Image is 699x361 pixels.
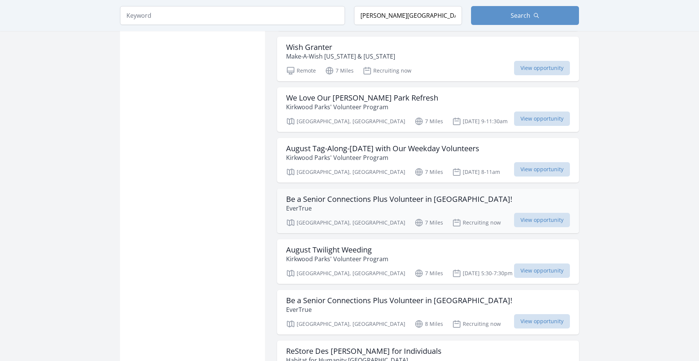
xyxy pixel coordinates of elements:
p: [GEOGRAPHIC_DATA], [GEOGRAPHIC_DATA] [286,218,405,227]
h3: August Tag-Along-[DATE] with Our Weekday Volunteers [286,144,479,153]
p: [DATE] 8-11am [452,167,500,177]
h3: ReStore Des [PERSON_NAME] for Individuals [286,347,442,356]
span: Search [511,11,530,20]
p: [GEOGRAPHIC_DATA], [GEOGRAPHIC_DATA] [286,117,405,126]
p: Recruiting now [363,66,411,75]
span: View opportunity [514,162,570,177]
h3: August Twilight Weeding [286,245,388,254]
p: [DATE] 5:30-7:30pm [452,269,513,278]
p: Remote [286,66,316,75]
p: Kirkwood Parks' Volunteer Program [286,254,388,263]
a: August Tag-Along-[DATE] with Our Weekday Volunteers Kirkwood Parks' Volunteer Program [GEOGRAPHIC... [277,138,579,183]
a: Wish Granter Make-A-Wish [US_STATE] & [US_STATE] Remote 7 Miles Recruiting now View opportunity [277,37,579,81]
p: 7 Miles [325,66,354,75]
p: Kirkwood Parks' Volunteer Program [286,102,438,112]
p: [GEOGRAPHIC_DATA], [GEOGRAPHIC_DATA] [286,167,405,177]
span: View opportunity [514,112,570,126]
p: [DATE] 9-11:30am [452,117,508,126]
span: View opportunity [514,263,570,278]
a: We Love Our [PERSON_NAME] Park Refresh Kirkwood Parks' Volunteer Program [GEOGRAPHIC_DATA], [GEOG... [277,87,579,132]
span: View opportunity [514,314,570,328]
button: Search [471,6,579,25]
a: Be a Senior Connections Plus Volunteer in [GEOGRAPHIC_DATA]! EverTrue [GEOGRAPHIC_DATA], [GEOGRAP... [277,189,579,233]
a: Be a Senior Connections Plus Volunteer in [GEOGRAPHIC_DATA]! EverTrue [GEOGRAPHIC_DATA], [GEOGRAP... [277,290,579,335]
p: EverTrue [286,204,512,213]
span: View opportunity [514,213,570,227]
p: [GEOGRAPHIC_DATA], [GEOGRAPHIC_DATA] [286,269,405,278]
h3: Be a Senior Connections Plus Volunteer in [GEOGRAPHIC_DATA]! [286,296,512,305]
input: Location [354,6,462,25]
h3: Wish Granter [286,43,395,52]
h3: We Love Our [PERSON_NAME] Park Refresh [286,93,438,102]
p: 7 Miles [414,117,443,126]
p: EverTrue [286,305,512,314]
span: View opportunity [514,61,570,75]
p: Recruiting now [452,319,501,328]
input: Keyword [120,6,345,25]
h3: Be a Senior Connections Plus Volunteer in [GEOGRAPHIC_DATA]! [286,195,512,204]
p: 8 Miles [414,319,443,328]
p: 7 Miles [414,218,443,227]
p: Kirkwood Parks' Volunteer Program [286,153,479,162]
p: Recruiting now [452,218,501,227]
a: August Twilight Weeding Kirkwood Parks' Volunteer Program [GEOGRAPHIC_DATA], [GEOGRAPHIC_DATA] 7 ... [277,239,579,284]
p: 7 Miles [414,269,443,278]
p: [GEOGRAPHIC_DATA], [GEOGRAPHIC_DATA] [286,319,405,328]
p: 7 Miles [414,167,443,177]
p: Make-A-Wish [US_STATE] & [US_STATE] [286,52,395,61]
